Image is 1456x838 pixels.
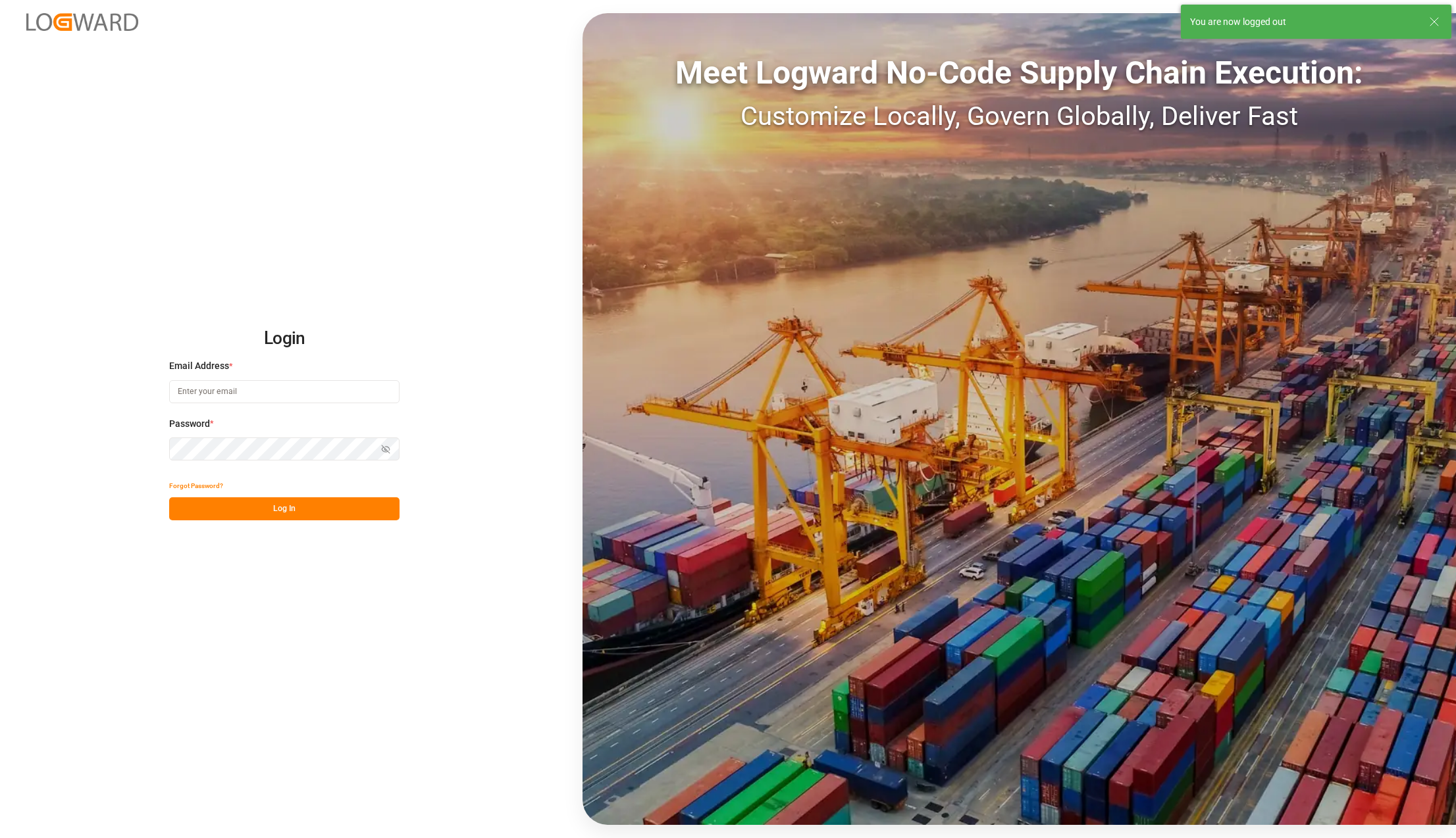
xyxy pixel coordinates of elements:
[169,318,400,360] h2: Login
[583,97,1456,136] div: Customize Locally, Govern Globally, Deliver Fast
[169,380,400,403] input: Enter your email
[1190,15,1417,29] div: You are now logged out
[169,359,229,373] span: Email Address
[169,474,223,497] button: Forgot Password?
[26,13,138,31] img: Logward_new_orange.png
[169,497,400,520] button: Log In
[169,417,210,431] span: Password
[583,49,1456,97] div: Meet Logward No-Code Supply Chain Execution:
